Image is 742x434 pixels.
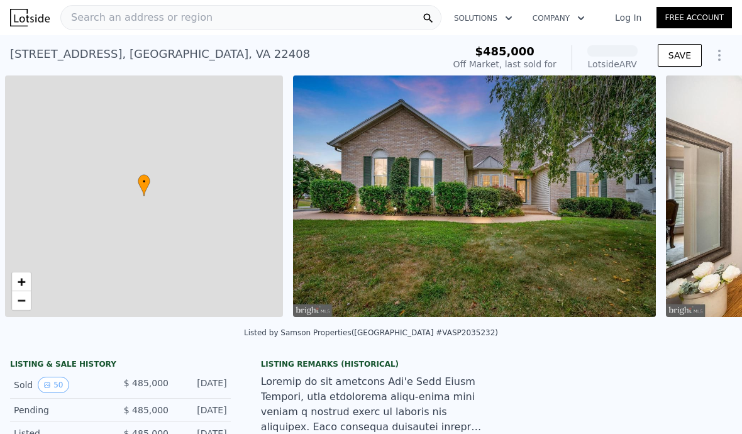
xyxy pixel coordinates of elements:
[587,58,638,70] div: Lotside ARV
[124,378,169,388] span: $ 485,000
[523,7,595,30] button: Company
[261,359,482,369] div: Listing Remarks (Historical)
[12,272,31,291] a: Zoom in
[12,291,31,310] a: Zoom out
[10,45,310,63] div: [STREET_ADDRESS] , [GEOGRAPHIC_DATA] , VA 22408
[179,404,227,416] div: [DATE]
[600,11,656,24] a: Log In
[38,377,69,393] button: View historical data
[138,174,150,196] div: •
[14,377,110,393] div: Sold
[10,359,231,372] div: LISTING & SALE HISTORY
[14,404,110,416] div: Pending
[10,9,50,26] img: Lotside
[61,10,213,25] span: Search an address or region
[244,328,498,337] div: Listed by Samson Properties ([GEOGRAPHIC_DATA] #VASP2035232)
[444,7,523,30] button: Solutions
[293,75,656,317] img: Sale: 167454904 Parcel: 100087697
[453,58,556,70] div: Off Market, last sold for
[658,44,702,67] button: SAVE
[124,405,169,415] span: $ 485,000
[18,274,26,289] span: +
[707,43,732,68] button: Show Options
[179,377,227,393] div: [DATE]
[138,176,150,187] span: •
[475,45,534,58] span: $485,000
[656,7,732,28] a: Free Account
[18,292,26,308] span: −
